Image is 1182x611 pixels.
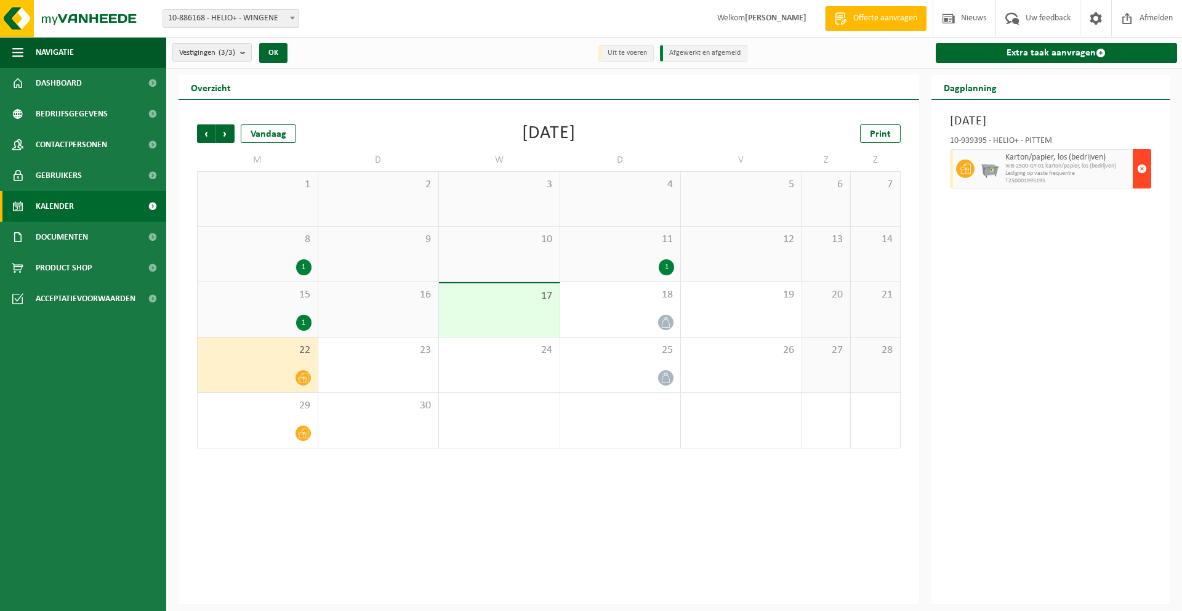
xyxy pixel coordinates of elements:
span: 10 [445,233,553,246]
td: D [318,149,440,171]
span: 10-886168 - HELIO+ - WINGENE [163,9,299,28]
span: 11 [566,233,675,246]
span: Contactpersonen [36,129,107,160]
span: 25 [566,344,675,357]
div: 1 [296,259,312,275]
span: 29 [204,399,312,413]
h2: Overzicht [179,75,243,99]
div: 10-939395 - HELIO+ - PITTEM [950,137,1152,149]
span: 23 [324,344,433,357]
span: 30 [324,399,433,413]
span: 4 [566,178,675,192]
div: 1 [296,315,312,331]
strong: [PERSON_NAME] [745,14,806,23]
td: D [560,149,681,171]
span: 16 [324,288,433,302]
span: 21 [857,288,893,302]
a: Print [860,124,901,143]
span: 13 [808,233,845,246]
span: Gebruikers [36,160,82,191]
td: Z [851,149,900,171]
span: WB-2500-GY-01 karton/papier, los (bedrijven) [1005,163,1130,170]
span: 1 [204,178,312,192]
a: Extra taak aanvragen [936,43,1178,63]
div: 1 [659,259,674,275]
span: 5 [687,178,795,192]
h3: [DATE] [950,112,1152,131]
span: Lediging op vaste frequentie [1005,170,1130,177]
span: 18 [566,288,675,302]
li: Uit te voeren [598,45,654,62]
span: Acceptatievoorwaarden [36,283,135,314]
button: OK [259,43,287,63]
img: WB-2500-GAL-GY-01 [981,160,999,178]
div: [DATE] [522,124,576,143]
span: 2 [324,178,433,192]
span: 10-886168 - HELIO+ - WINGENE [163,10,299,27]
span: Product Shop [36,253,92,283]
span: 8 [204,233,312,246]
span: 14 [857,233,893,246]
span: Vorige [197,124,215,143]
span: 24 [445,344,553,357]
span: 12 [687,233,795,246]
span: Karton/papier, los (bedrijven) [1005,153,1130,163]
span: 27 [808,344,845,357]
span: 19 [687,288,795,302]
span: Volgende [216,124,235,143]
span: 3 [445,178,553,192]
span: Navigatie [36,37,74,68]
span: Bedrijfsgegevens [36,99,108,129]
span: 28 [857,344,893,357]
count: (3/3) [219,49,235,57]
td: V [681,149,802,171]
a: Offerte aanvragen [825,6,927,31]
span: 6 [808,178,845,192]
button: Vestigingen(3/3) [172,43,252,62]
div: Vandaag [241,124,296,143]
span: 15 [204,288,312,302]
li: Afgewerkt en afgemeld [660,45,747,62]
h2: Dagplanning [931,75,1009,99]
span: 7 [857,178,893,192]
span: 9 [324,233,433,246]
span: 17 [445,289,553,303]
span: 22 [204,344,312,357]
span: T250001995195 [1005,177,1130,185]
span: 26 [687,344,795,357]
td: Z [802,149,851,171]
td: M [197,149,318,171]
span: 20 [808,288,845,302]
span: Kalender [36,191,74,222]
span: Dashboard [36,68,82,99]
span: Print [870,129,891,139]
span: Documenten [36,222,88,253]
td: W [439,149,560,171]
span: Vestigingen [179,44,235,62]
span: Offerte aanvragen [850,12,920,25]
